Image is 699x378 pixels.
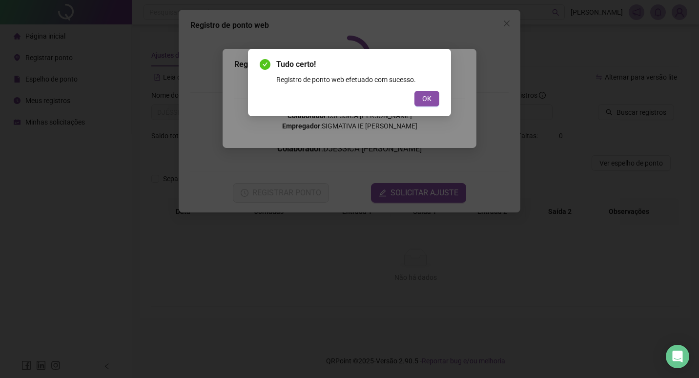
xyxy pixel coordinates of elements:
[666,345,689,368] div: Open Intercom Messenger
[414,91,439,106] button: OK
[276,59,439,70] span: Tudo certo!
[422,93,432,104] span: OK
[260,59,270,70] span: check-circle
[276,74,439,85] div: Registro de ponto web efetuado com sucesso.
